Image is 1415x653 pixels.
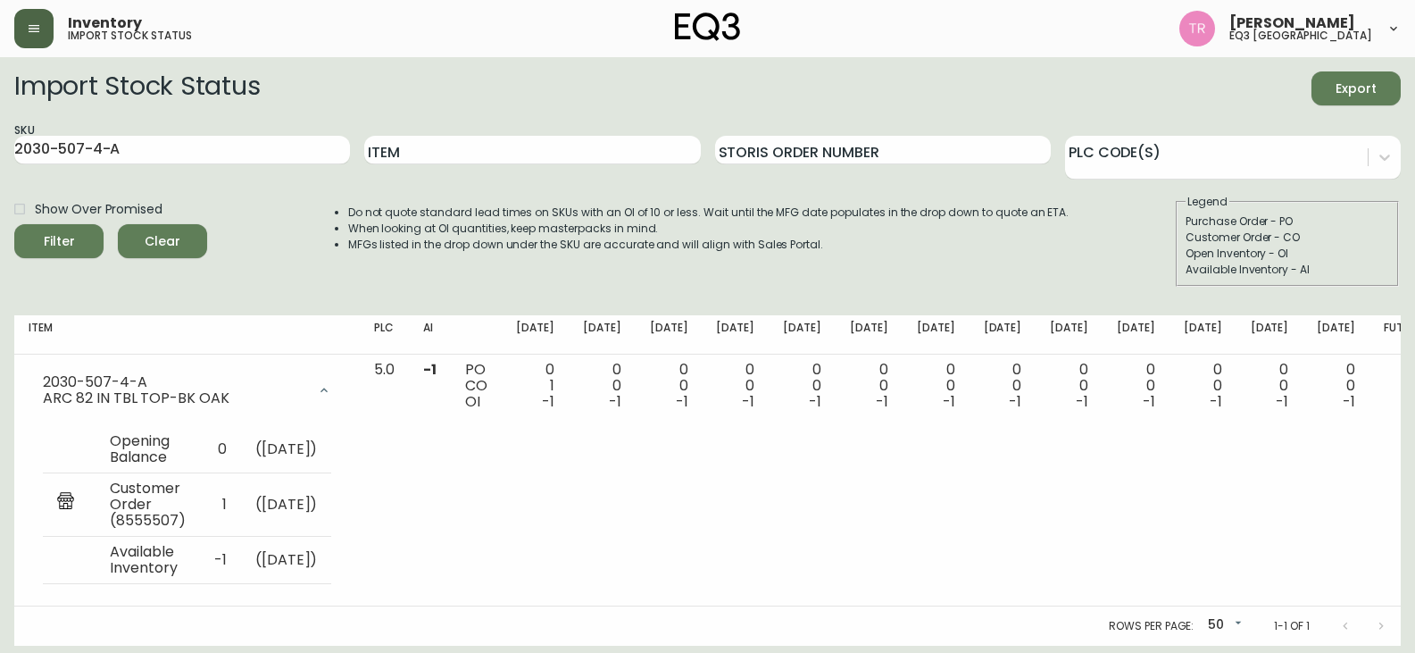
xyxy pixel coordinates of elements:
th: [DATE] [702,315,769,355]
div: 0 0 [716,362,754,410]
span: Export [1326,78,1386,100]
span: -1 [1076,391,1088,412]
legend: Legend [1186,194,1229,210]
td: ( [DATE] ) [241,536,332,583]
h2: Import Stock Status [14,71,260,105]
th: AI [409,315,451,355]
th: [DATE] [1236,315,1303,355]
td: ( [DATE] ) [241,473,332,536]
span: -1 [742,391,754,412]
th: [DATE] [903,315,970,355]
th: [DATE] [836,315,903,355]
div: 0 0 [650,362,688,410]
span: -1 [676,391,688,412]
th: [DATE] [1303,315,1369,355]
div: 0 0 [583,362,621,410]
th: [DATE] [769,315,836,355]
td: 0 [200,426,241,473]
div: 0 0 [850,362,888,410]
div: 0 0 [1050,362,1088,410]
span: -1 [542,391,554,412]
span: [PERSON_NAME] [1229,16,1355,30]
td: Available Inventory [96,536,200,583]
div: Purchase Order - PO [1186,213,1389,230]
td: Customer Order (8555507) [96,473,200,536]
th: [DATE] [1036,315,1103,355]
span: -1 [1343,391,1355,412]
div: 2030-507-4-A [43,374,306,390]
li: Do not quote standard lead times on SKUs with an OI of 10 or less. Wait until the MFG date popula... [348,205,1070,221]
td: 5.0 [360,355,409,607]
td: 1 [200,473,241,536]
span: -1 [609,391,621,412]
span: -1 [943,391,955,412]
th: [DATE] [569,315,636,355]
img: retail_report.svg [57,492,74,514]
div: 2030-507-4-AARC 82 IN TBL TOP-BK OAK [29,362,345,419]
div: Open Inventory - OI [1186,246,1389,262]
span: -1 [423,359,437,380]
p: Rows per page: [1109,618,1194,634]
span: OI [465,391,480,412]
th: [DATE] [1169,315,1236,355]
div: 0 1 [516,362,554,410]
div: 0 0 [984,362,1022,410]
button: Clear [118,224,207,258]
h5: eq3 [GEOGRAPHIC_DATA] [1229,30,1372,41]
div: ARC 82 IN TBL TOP-BK OAK [43,390,306,406]
th: [DATE] [1103,315,1169,355]
span: Show Over Promised [35,200,162,219]
button: Export [1311,71,1401,105]
span: -1 [1009,391,1021,412]
th: PLC [360,315,409,355]
div: 0 0 [783,362,821,410]
img: logo [675,13,741,41]
span: -1 [1276,391,1288,412]
th: [DATE] [502,315,569,355]
div: 0 0 [1317,362,1355,410]
span: -1 [1143,391,1155,412]
div: Available Inventory - AI [1186,262,1389,278]
li: MFGs listed in the drop down under the SKU are accurate and will align with Sales Portal. [348,237,1070,253]
td: ( [DATE] ) [241,426,332,473]
h5: import stock status [68,30,192,41]
li: When looking at OI quantities, keep masterpacks in mind. [348,221,1070,237]
p: 1-1 of 1 [1274,618,1310,634]
div: 0 0 [1251,362,1289,410]
th: Item [14,315,360,355]
td: -1 [200,536,241,583]
span: Clear [132,230,193,253]
div: 0 0 [917,362,955,410]
div: Customer Order - CO [1186,230,1389,246]
span: -1 [1210,391,1222,412]
div: 50 [1201,611,1245,640]
span: -1 [876,391,888,412]
button: Filter [14,224,104,258]
img: 214b9049a7c64896e5c13e8f38ff7a87 [1179,11,1215,46]
th: [DATE] [970,315,1036,355]
div: 0 0 [1184,362,1222,410]
span: Inventory [68,16,142,30]
span: -1 [809,391,821,412]
div: PO CO [465,362,487,410]
div: 0 0 [1117,362,1155,410]
td: Opening Balance [96,426,200,473]
th: [DATE] [636,315,703,355]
